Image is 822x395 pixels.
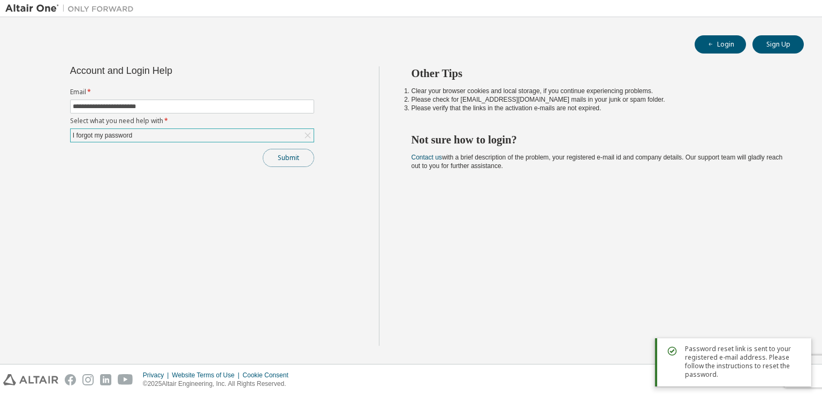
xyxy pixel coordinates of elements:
[82,374,94,385] img: instagram.svg
[70,88,314,96] label: Email
[70,117,314,125] label: Select what you need help with
[172,371,242,379] div: Website Terms of Use
[412,133,785,147] h2: Not sure how to login?
[71,129,314,142] div: I forgot my password
[118,374,133,385] img: youtube.svg
[412,104,785,112] li: Please verify that the links in the activation e-mails are not expired.
[412,66,785,80] h2: Other Tips
[143,371,172,379] div: Privacy
[412,87,785,95] li: Clear your browser cookies and local storage, if you continue experiencing problems.
[685,345,803,379] span: Password reset link is sent to your registered e-mail address. Please follow the instructions to ...
[5,3,139,14] img: Altair One
[3,374,58,385] img: altair_logo.svg
[71,130,134,141] div: I forgot my password
[412,154,442,161] a: Contact us
[412,154,783,170] span: with a brief description of the problem, your registered e-mail id and company details. Our suppo...
[412,95,785,104] li: Please check for [EMAIL_ADDRESS][DOMAIN_NAME] mails in your junk or spam folder.
[263,149,314,167] button: Submit
[242,371,294,379] div: Cookie Consent
[752,35,804,54] button: Sign Up
[65,374,76,385] img: facebook.svg
[100,374,111,385] img: linkedin.svg
[143,379,295,389] p: © 2025 Altair Engineering, Inc. All Rights Reserved.
[70,66,265,75] div: Account and Login Help
[695,35,746,54] button: Login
